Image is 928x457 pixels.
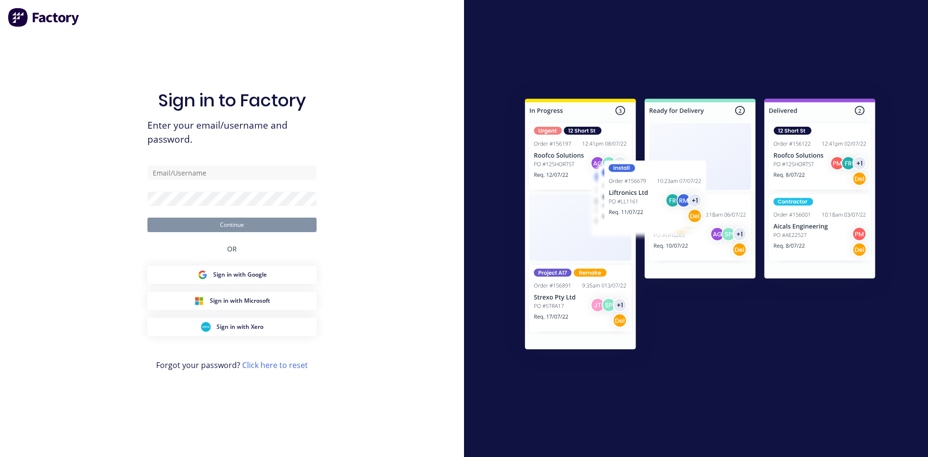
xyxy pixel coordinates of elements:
input: Email/Username [147,165,317,180]
span: Enter your email/username and password. [147,118,317,147]
button: Microsoft Sign inSign in with Microsoft [147,292,317,310]
img: Microsoft Sign in [194,296,204,306]
img: Google Sign in [198,270,207,280]
button: Continue [147,218,317,232]
img: Sign in [504,79,897,372]
span: Sign in with Microsoft [210,296,270,305]
div: OR [227,232,237,265]
button: Google Sign inSign in with Google [147,265,317,284]
h1: Sign in to Factory [158,90,306,111]
span: Sign in with Google [213,270,267,279]
span: Sign in with Xero [217,323,263,331]
img: Xero Sign in [201,322,211,332]
button: Xero Sign inSign in with Xero [147,318,317,336]
a: Click here to reset [242,360,308,370]
span: Forgot your password? [156,359,308,371]
img: Factory [8,8,80,27]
